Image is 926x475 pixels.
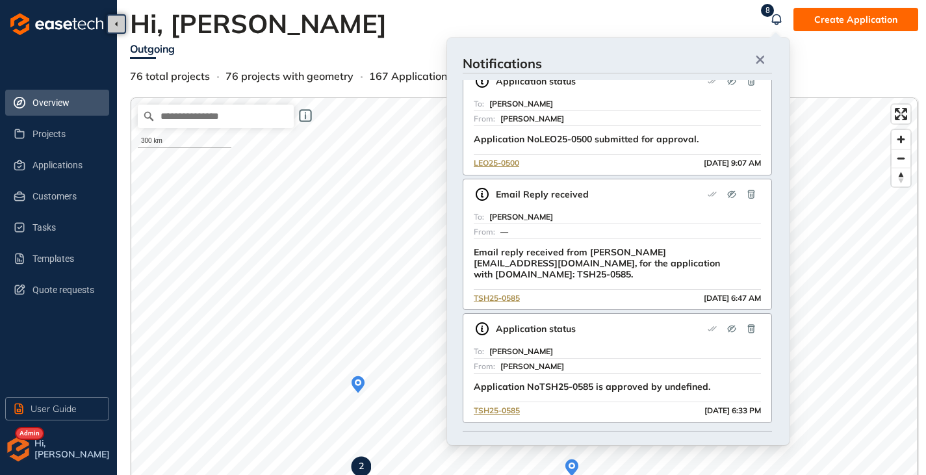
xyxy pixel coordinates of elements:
button: TSH25-0585 [474,405,520,417]
button: Zoom out [892,149,910,168]
span: [DATE] 9:07 AM [704,159,761,168]
span: Application status [496,324,576,335]
button: Create Application [793,8,918,31]
span: 8 [765,6,770,15]
span: Email Reply received [496,189,589,200]
p: Application NoLEO25-0500 submitted for approval. [474,134,734,145]
p: Email reply received from [PERSON_NAME][EMAIL_ADDRESS][DOMAIN_NAME], for the application with [DO... [474,247,734,279]
span: 167 Applications [369,70,452,83]
img: logo [10,13,103,35]
span: [DATE] 6:33 PM [704,406,761,415]
span: [PERSON_NAME] [500,361,564,371]
span: [PERSON_NAME] [489,212,553,222]
button: TSH25-0585 [474,292,520,305]
span: [PERSON_NAME] [489,99,553,109]
span: Applications [32,152,99,178]
button: Reset bearing to north [892,168,910,186]
button: Zoom in [892,130,910,149]
span: [PERSON_NAME] [500,114,564,123]
span: [PERSON_NAME] [489,346,553,356]
span: Overview [32,90,99,116]
div: 300 km [138,135,231,148]
p: Application NoTSH25-0585 is approved by undefined. [474,381,734,392]
sup: 8 [761,4,774,17]
span: [DATE] 6:47 AM [704,294,761,303]
span: Tasks [32,214,99,240]
span: Quote requests [32,277,99,303]
button: Enter fullscreen [892,105,910,123]
div: Map marker [346,373,370,396]
img: avatar [5,436,31,462]
span: Application status [496,76,576,87]
span: 76 total projects [130,70,210,83]
div: Outgoing [130,41,175,57]
span: To: [474,99,484,109]
strong: 2 [359,461,364,472]
span: Create Application [814,12,897,27]
span: From: [474,114,495,123]
span: From: [474,227,495,237]
span: To: [474,212,484,222]
span: — [500,227,508,237]
span: To: [474,346,484,356]
span: User Guide [31,402,77,416]
span: Hi, [PERSON_NAME] [34,438,112,460]
h2: Hi, [PERSON_NAME] [130,8,394,39]
span: Projects [32,121,99,147]
button: LEO25-0500 [474,157,519,170]
button: User Guide [5,397,109,420]
span: 76 projects with geometry [225,70,354,83]
span: From: [474,361,495,371]
span: Customers [32,183,99,209]
h4: Notifications [463,56,749,71]
input: Search place... [138,105,294,128]
span: Templates [32,246,99,272]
